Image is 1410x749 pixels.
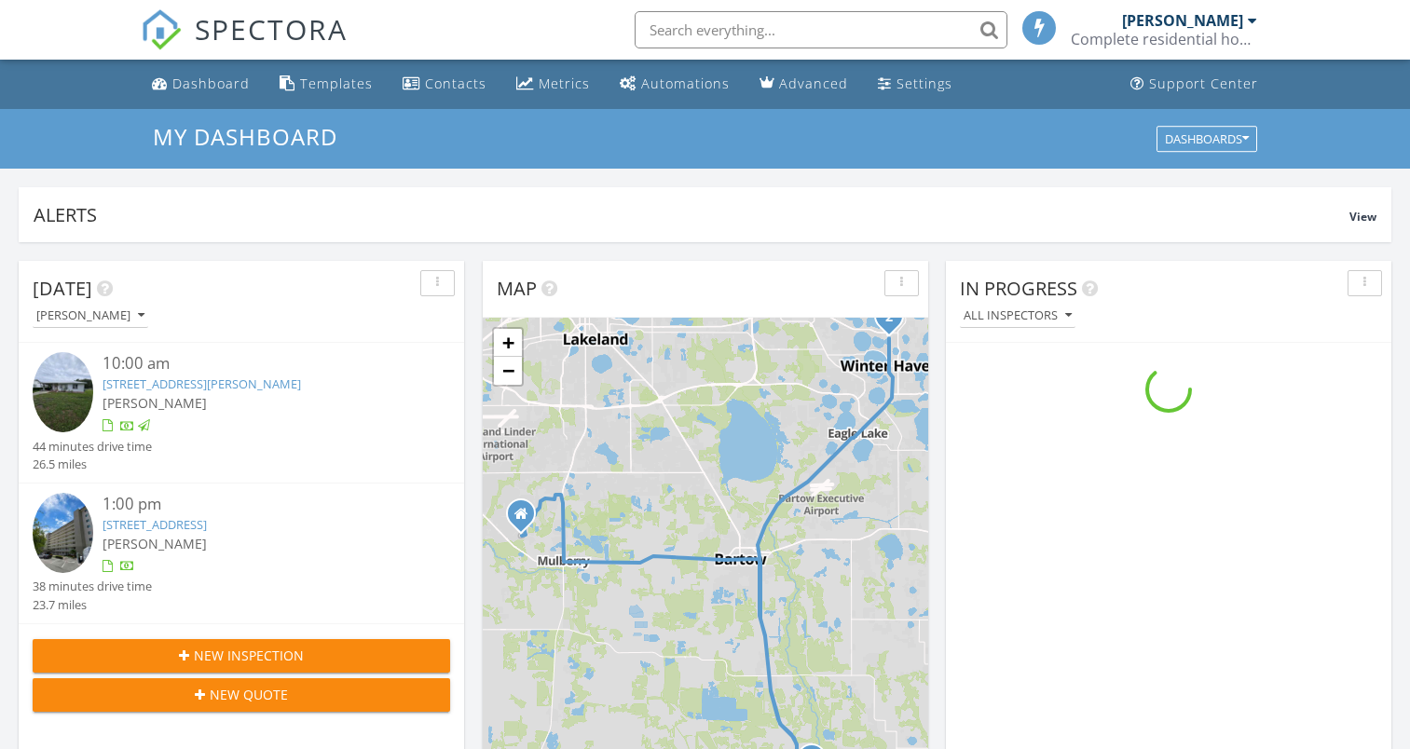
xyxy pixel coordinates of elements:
span: My Dashboard [153,121,337,152]
span: New Quote [210,685,288,704]
span: SPECTORA [195,9,348,48]
span: In Progress [960,276,1077,301]
span: [DATE] [33,276,92,301]
a: Zoom in [494,329,522,357]
img: 9362160%2Fcover_photos%2F5z9RrIe2zGzFf2Wraseo%2Fsmall.jpg [33,352,93,432]
a: Dashboard [144,67,257,102]
a: Contacts [395,67,494,102]
div: 44 minutes drive time [33,438,152,456]
button: New Inspection [33,639,450,673]
div: Advanced [779,75,848,92]
a: [STREET_ADDRESS] [103,516,207,533]
span: New Inspection [194,646,304,665]
div: Dashboards [1165,132,1249,145]
input: Search everything... [635,11,1007,48]
button: New Quote [33,678,450,712]
div: 23.7 miles [33,596,152,614]
a: Metrics [509,67,597,102]
div: 1:00 pm [103,493,416,516]
a: Advanced [752,67,856,102]
button: [PERSON_NAME] [33,304,148,329]
i: 2 [885,311,893,324]
a: SPECTORA [141,25,348,64]
div: 1776 6th St NW 709, Winter Haven, FL 33881 [889,316,900,327]
div: 10:00 am [103,352,416,375]
img: The Best Home Inspection Software - Spectora [141,9,182,50]
div: [PERSON_NAME] [36,309,144,322]
div: Metrics [539,75,590,92]
span: [PERSON_NAME] [103,535,207,552]
a: [STREET_ADDRESS][PERSON_NAME] [103,375,301,392]
a: 10:00 am [STREET_ADDRESS][PERSON_NAME] [PERSON_NAME] 44 minutes drive time 26.5 miles [33,352,450,473]
button: Dashboards [1157,126,1257,152]
div: Settings [897,75,952,92]
div: Templates [300,75,373,92]
div: Automations [641,75,730,92]
div: Alerts [34,202,1349,227]
div: All Inspectors [964,309,1072,322]
div: 2806 Woodland Meadows Rd, mulberry FL 33860 [521,513,532,524]
span: [PERSON_NAME] [103,394,207,412]
span: View [1349,209,1376,225]
a: Templates [272,67,380,102]
a: 1:00 pm [STREET_ADDRESS] [PERSON_NAME] 38 minutes drive time 23.7 miles [33,493,450,614]
div: Dashboard [172,75,250,92]
a: Settings [870,67,960,102]
a: Zoom out [494,357,522,385]
div: Support Center [1149,75,1258,92]
div: Contacts [425,75,486,92]
button: All Inspectors [960,304,1075,329]
div: [PERSON_NAME] [1122,11,1243,30]
div: 26.5 miles [33,456,152,473]
a: Automations (Basic) [612,67,737,102]
a: Support Center [1123,67,1266,102]
span: Map [497,276,537,301]
img: 9326953%2Fcover_photos%2FfdSRhc3XXKOiGZLrwHWP%2Fsmall.jpg [33,493,93,573]
div: Complete residential home inspections LLC [1071,30,1257,48]
div: 38 minutes drive time [33,578,152,595]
